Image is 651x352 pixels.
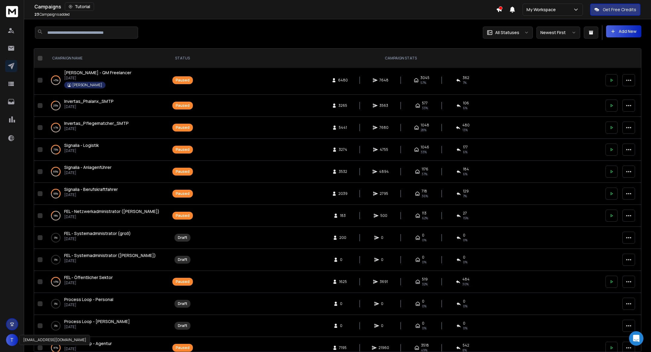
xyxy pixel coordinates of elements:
[178,301,187,306] div: Draft
[45,293,165,315] td: 0%Process Loop - Personal[DATE]
[463,255,465,260] span: 0
[176,191,190,196] div: Paused
[380,279,388,284] span: 3691
[422,233,424,238] span: 0
[603,7,636,13] p: Get Free Credits
[178,257,187,262] div: Draft
[340,257,346,262] span: 0
[176,125,190,130] div: Paused
[380,191,388,196] span: 2795
[64,142,99,148] a: Signalia - Logistik
[65,2,94,11] button: Tutorial
[527,7,558,13] p: My Workspace
[422,172,427,176] span: 37 %
[422,260,426,265] span: 0%
[6,334,18,346] button: T
[64,120,129,126] a: Invertas_Pflegematcher_SMTP
[54,235,58,241] p: 0 %
[64,126,129,131] p: [DATE]
[64,98,114,104] a: Invertas_Phalanx_SMTP
[463,326,467,331] span: 0%
[64,214,159,219] p: [DATE]
[340,323,346,328] span: 0
[463,321,465,326] span: 0
[379,103,388,108] span: 3563
[45,249,165,271] td: 0%FEL - Systemadministrator ([PERSON_NAME])[DATE]
[422,189,427,194] span: 718
[463,172,467,176] span: 6 %
[53,125,58,131] p: 47 %
[422,282,428,287] span: 32 %
[64,230,131,236] a: FEL - Systemadministrator (groß)
[54,191,58,197] p: 63 %
[463,150,467,154] span: 6 %
[420,80,426,85] span: 57 %
[45,271,165,293] td: 45%FEL - Öffentlicher Sektor[DATE]
[54,301,58,307] p: 0 %
[463,75,469,80] span: 362
[462,128,468,132] span: 13 %
[340,213,346,218] span: 183
[463,145,468,150] span: 177
[379,125,388,130] span: 7680
[606,25,641,37] button: Add New
[45,95,165,117] td: 25%Invertas_Phalanx_SMTP[DATE]
[422,216,428,220] span: 62 %
[463,106,467,110] span: 6 %
[64,297,113,303] a: Process Loop - Personal
[45,139,165,161] td: 75%Signalia - Logistik[DATE]
[381,301,387,306] span: 0
[54,323,58,329] p: 0 %
[590,4,640,16] button: Get Free Credits
[64,236,131,241] p: [DATE]
[45,205,165,227] td: 19%FEL - Netzwerkadministrator ([PERSON_NAME])[DATE]
[178,235,187,240] div: Draft
[53,77,58,83] p: 45 %
[64,274,113,281] a: FEL - Öffentlicher Sektor
[53,147,58,153] p: 75 %
[463,216,468,220] span: 15 %
[629,331,643,346] div: Open Intercom Messenger
[338,191,348,196] span: 2039
[339,235,346,240] span: 200
[54,213,58,219] p: 19 %
[64,252,156,258] span: FEL - Systemadministrator ([PERSON_NAME])
[463,194,467,198] span: 7 %
[463,260,467,265] span: 0%
[338,78,348,83] span: 6480
[165,49,200,68] th: STATUS
[463,101,469,106] span: 106
[379,169,389,174] span: 4894
[381,323,387,328] span: 0
[176,147,190,152] div: Paused
[53,103,58,109] p: 25 %
[64,186,118,192] a: Signalia - Berufskraftfahrer
[422,106,428,110] span: 33 %
[380,213,387,218] span: 500
[45,227,165,249] td: 0%FEL - Systemadministrator (groß)[DATE]
[200,49,602,68] th: CAMPAIGN STATS
[54,345,58,351] p: 87 %
[339,279,347,284] span: 1625
[64,164,112,170] a: Signalia - Anlagenführer
[422,321,424,326] span: 0
[34,2,496,11] div: Campaigns
[422,101,428,106] span: 577
[495,30,519,36] p: All Statuses
[176,169,190,174] div: Paused
[339,125,347,130] span: 5441
[381,235,387,240] span: 0
[64,319,130,325] a: Process Loop - [PERSON_NAME]
[463,211,467,216] span: 27
[72,83,102,87] p: [PERSON_NAME]
[178,323,187,328] div: Draft
[463,304,467,309] span: 0%
[45,117,165,139] td: 47%Invertas_Pflegematcher_SMTP[DATE]
[463,238,467,243] span: 0%
[53,169,58,175] p: 65 %
[45,161,165,183] td: 65%Signalia - Anlagenführer[DATE]
[463,189,469,194] span: 129
[64,170,112,175] p: [DATE]
[380,147,388,152] span: 4755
